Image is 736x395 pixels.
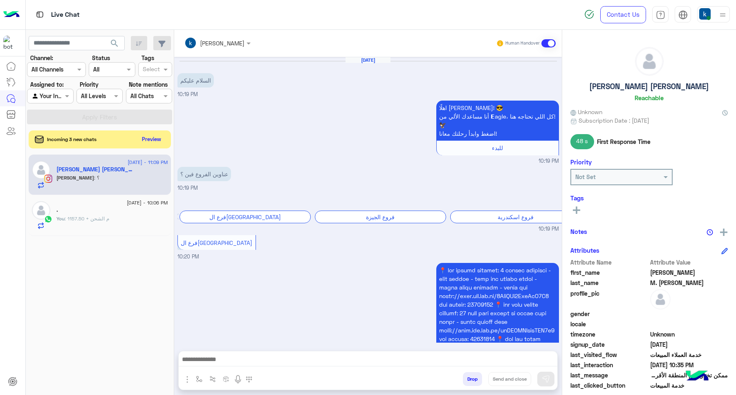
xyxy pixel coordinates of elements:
[539,225,559,233] span: 10:19 PM
[699,8,711,20] img: userImage
[570,340,648,349] span: signup_date
[32,201,50,220] img: defaultAdmin.png
[597,137,651,146] span: First Response Time
[3,36,18,50] img: 713415422032625
[570,330,648,339] span: timezone
[94,175,99,181] span: ؟
[206,372,220,386] button: Trigger scenario
[678,10,688,20] img: tab
[196,376,202,382] img: select flow
[650,258,728,267] span: Attribute Value
[570,134,594,149] span: 48 s
[450,211,581,223] div: فروع اسكندرية
[718,10,728,20] img: profile
[177,91,198,97] span: 10:19 PM
[542,375,550,383] img: send message
[570,381,648,390] span: last_clicked_button
[539,157,559,165] span: 10:19 PM
[30,80,64,89] label: Assigned to:
[570,278,648,287] span: last_name
[570,158,592,166] h6: Priority
[56,206,58,213] h5: .
[707,229,713,236] img: notes
[570,108,602,116] span: Unknown
[650,310,728,318] span: null
[32,161,50,179] img: defaultAdmin.png
[650,289,671,310] img: defaultAdmin.png
[44,215,52,223] img: WhatsApp
[570,228,587,235] h6: Notes
[635,47,663,75] img: defaultAdmin.png
[570,247,599,254] h6: Attributes
[129,80,168,89] label: Note mentions
[579,116,649,125] span: Subscription Date : [DATE]
[51,9,80,20] p: Live Chat
[589,82,709,91] h5: [PERSON_NAME] [PERSON_NAME]
[570,350,648,359] span: last_visited_flow
[223,376,229,382] img: create order
[233,375,243,384] img: send voice note
[139,133,165,145] button: Preview
[570,268,648,277] span: first_name
[600,6,646,23] a: Contact Us
[584,9,594,19] img: spinner
[128,159,168,166] span: [DATE] - 11:09 PM
[570,361,648,369] span: last_interaction
[635,94,664,101] h6: Reachable
[570,194,728,202] h6: Tags
[110,38,119,48] span: search
[80,80,99,89] label: Priority
[47,136,96,143] span: Incoming 3 new chats
[652,6,669,23] a: tab
[315,211,446,223] div: فروع الجيزة
[3,6,20,23] img: Logo
[44,175,52,183] img: Instagram
[220,372,233,386] button: create order
[105,36,125,54] button: search
[436,101,559,141] p: 6/9/2025, 10:19 PM
[177,167,231,181] p: 6/9/2025, 10:19 PM
[209,376,216,382] img: Trigger scenario
[181,239,252,246] span: فرع ال[GEOGRAPHIC_DATA]
[177,185,198,191] span: 10:19 PM
[492,144,503,151] span: للبدء
[683,362,711,391] img: hulul-logo.png
[56,215,65,222] span: You
[65,215,109,222] span: 1157.50 + م الشحن
[463,372,482,386] button: Drop
[127,199,168,206] span: [DATE] - 10:06 PM
[177,254,199,260] span: 10:20 PM
[56,175,94,181] span: [PERSON_NAME]
[177,73,214,88] p: 6/9/2025, 10:19 PM
[30,54,53,62] label: Channel:
[720,229,727,236] img: add
[35,9,45,20] img: tab
[27,110,172,124] button: Apply Filters
[246,376,252,383] img: make a call
[141,65,160,75] div: Select
[650,371,728,379] span: ممكن تختار أسم المنطقة الأقرب ليك من القائمة التالية
[570,258,648,267] span: Attribute Name
[650,361,728,369] span: 2025-09-06T19:35:29.099Z
[650,350,728,359] span: خدمة العملاء المبيعات
[92,54,110,62] label: Status
[650,268,728,277] span: Ali
[488,372,531,386] button: Send and close
[650,340,728,349] span: 2025-09-06T19:19:50.584Z
[505,40,540,47] small: Human Handover
[180,211,311,223] div: فرع ال[GEOGRAPHIC_DATA]
[570,371,648,379] span: last_message
[570,310,648,318] span: gender
[193,372,206,386] button: select flow
[650,278,728,287] span: M. Abdel Emam
[656,10,665,20] img: tab
[650,320,728,328] span: null
[570,289,648,308] span: profile_pic
[182,375,192,384] img: send attachment
[650,381,728,390] span: خدمة المبيعات
[650,330,728,339] span: Unknown
[346,57,390,63] h6: [DATE]
[56,166,135,173] h5: Ali M. Abdel Emam
[141,54,154,62] label: Tags
[570,320,648,328] span: locale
